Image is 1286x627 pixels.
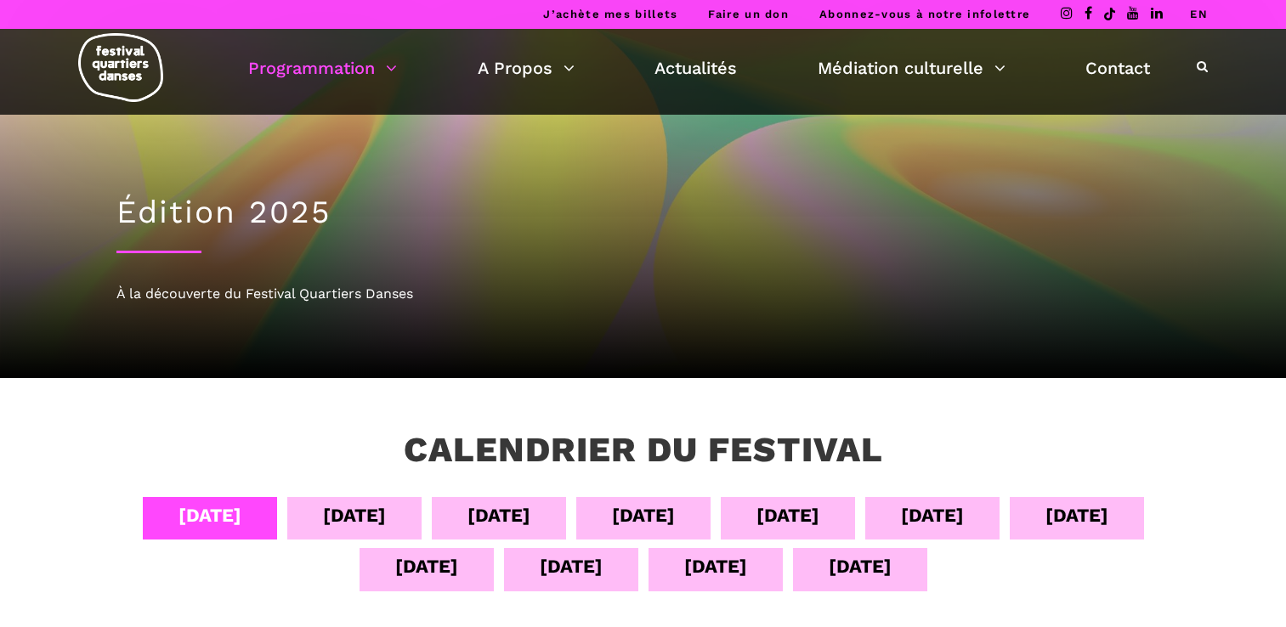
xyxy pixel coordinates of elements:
a: Programmation [248,54,397,82]
div: [DATE] [178,500,241,530]
div: [DATE] [540,551,603,581]
a: A Propos [478,54,575,82]
div: À la découverte du Festival Quartiers Danses [116,283,1170,305]
div: [DATE] [1045,500,1108,530]
div: [DATE] [612,500,675,530]
a: Faire un don [708,8,789,20]
a: Médiation culturelle [818,54,1006,82]
img: logo-fqd-med [78,33,163,102]
div: [DATE] [395,551,458,581]
h1: Édition 2025 [116,194,1170,231]
a: EN [1190,8,1208,20]
div: [DATE] [323,500,386,530]
a: Abonnez-vous à notre infolettre [819,8,1030,20]
a: J’achète mes billets [543,8,677,20]
div: [DATE] [467,500,530,530]
div: [DATE] [829,551,892,581]
h3: Calendrier du festival [404,429,883,472]
div: [DATE] [756,500,819,530]
a: Actualités [654,54,737,82]
a: Contact [1085,54,1150,82]
div: [DATE] [901,500,964,530]
div: [DATE] [684,551,747,581]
